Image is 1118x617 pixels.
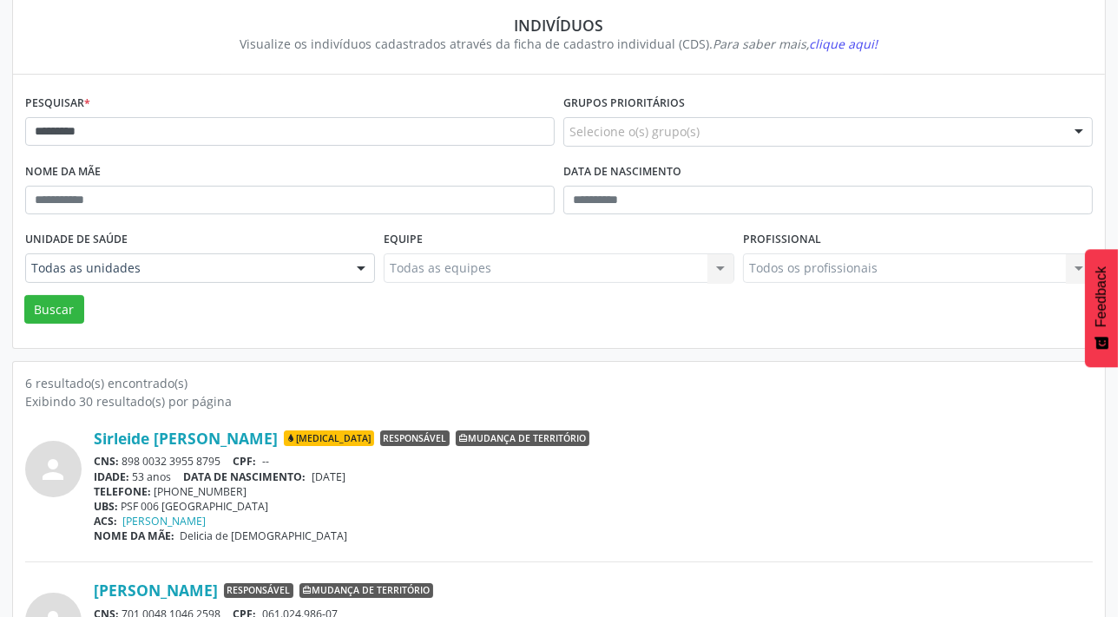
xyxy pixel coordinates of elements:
div: Indivíduos [37,16,1081,35]
a: [PERSON_NAME] [94,581,218,600]
span: ACS: [94,514,117,528]
span: Todas as unidades [31,259,339,277]
i: person [38,454,69,485]
span: [DATE] [312,469,345,484]
span: IDADE: [94,469,129,484]
a: [PERSON_NAME] [123,514,207,528]
span: Responsável [380,430,450,446]
div: Visualize os indivíduos cadastrados através da ficha de cadastro individual (CDS). [37,35,1081,53]
span: DATA DE NASCIMENTO: [184,469,306,484]
button: Buscar [24,295,84,325]
span: clique aqui! [810,36,878,52]
button: Feedback - Mostrar pesquisa [1085,249,1118,367]
span: CNS: [94,454,119,469]
span: -- [262,454,269,469]
label: Nome da mãe [25,159,101,186]
i: Para saber mais, [714,36,878,52]
label: Data de nascimento [563,159,681,186]
div: [PHONE_NUMBER] [94,484,1093,499]
span: TELEFONE: [94,484,151,499]
span: Mudança de território [299,583,433,599]
span: CPF: [233,454,257,469]
span: Mudança de território [456,430,589,446]
span: Delicia de [DEMOGRAPHIC_DATA] [181,528,348,543]
label: Profissional [743,226,821,253]
label: Pesquisar [25,90,90,117]
span: NOME DA MÃE: [94,528,174,543]
span: UBS: [94,499,118,514]
span: [MEDICAL_DATA] [284,430,374,446]
label: Unidade de saúde [25,226,128,253]
a: Sirleide [PERSON_NAME] [94,429,278,448]
span: Feedback [1094,266,1109,327]
label: Grupos prioritários [563,90,685,117]
div: 6 resultado(s) encontrado(s) [25,374,1093,392]
div: Exibindo 30 resultado(s) por página [25,392,1093,410]
div: PSF 006 [GEOGRAPHIC_DATA] [94,499,1093,514]
label: Equipe [384,226,423,253]
div: 53 anos [94,469,1093,484]
div: 898 0032 3955 8795 [94,454,1093,469]
span: Selecione o(s) grupo(s) [569,122,700,141]
span: Responsável [224,583,293,599]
